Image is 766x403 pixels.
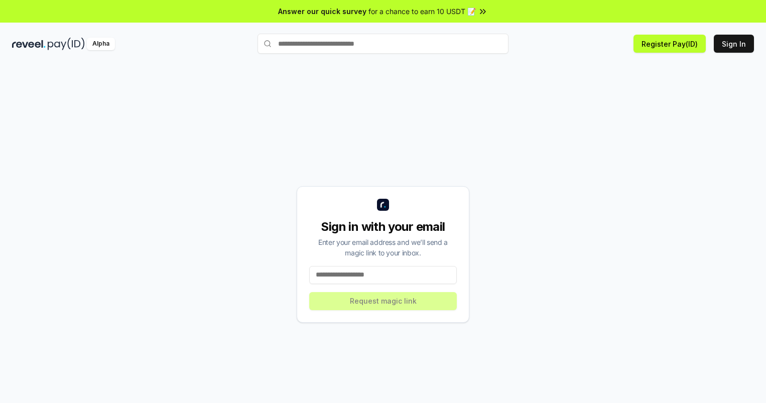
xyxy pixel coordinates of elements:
div: Enter your email address and we’ll send a magic link to your inbox. [309,237,457,258]
img: reveel_dark [12,38,46,50]
button: Sign In [714,35,754,53]
button: Register Pay(ID) [633,35,706,53]
div: Alpha [87,38,115,50]
span: for a chance to earn 10 USDT 📝 [368,6,476,17]
img: logo_small [377,199,389,211]
span: Answer our quick survey [278,6,366,17]
div: Sign in with your email [309,219,457,235]
img: pay_id [48,38,85,50]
